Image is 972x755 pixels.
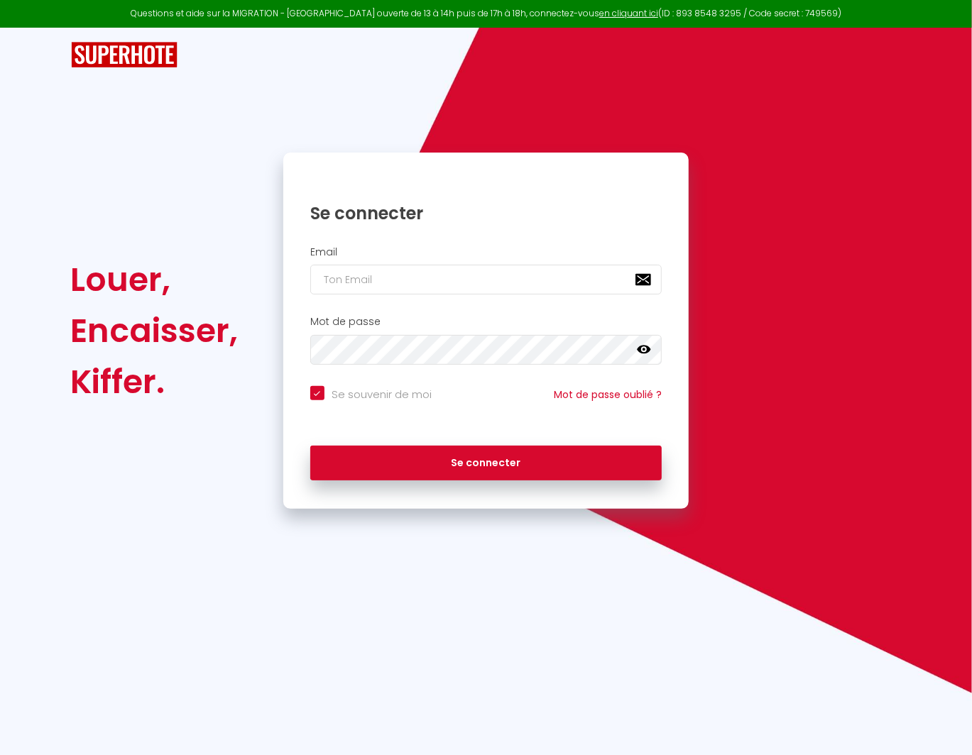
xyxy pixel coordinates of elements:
[554,387,662,402] a: Mot de passe oublié ?
[71,305,239,356] div: Encaisser,
[310,202,662,224] h1: Se connecter
[310,316,662,328] h2: Mot de passe
[310,446,662,481] button: Se connecter
[599,7,658,19] a: en cliquant ici
[71,356,239,407] div: Kiffer.
[310,246,662,258] h2: Email
[71,254,239,305] div: Louer,
[71,42,178,68] img: SuperHote logo
[310,265,662,294] input: Ton Email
